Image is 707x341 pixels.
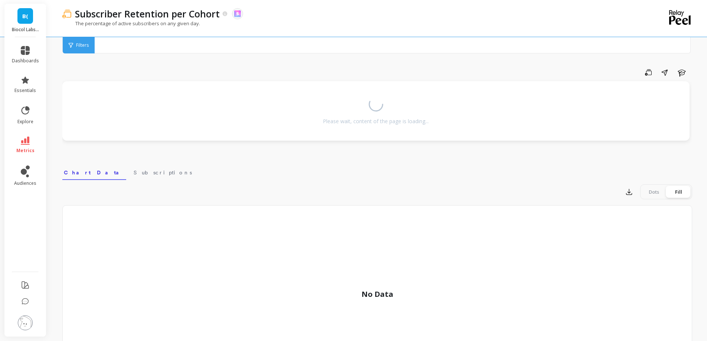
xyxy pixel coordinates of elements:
[12,27,39,33] p: Biocol Labs (US)
[17,119,33,125] span: explore
[323,118,429,125] div: Please wait, content of the page is loading...
[14,88,36,94] span: essentials
[642,186,666,198] div: Dots
[76,42,89,48] span: Filters
[18,315,33,330] img: profile picture
[62,163,692,180] nav: Tabs
[134,169,192,176] span: Subscriptions
[16,148,35,154] span: metrics
[64,169,125,176] span: Chart Data
[361,289,393,299] p: No Data
[62,20,200,27] p: The percentage of active subscribers on any given day.
[62,9,71,18] img: header icon
[14,180,36,186] span: audiences
[666,186,691,198] div: Fill
[22,12,28,20] span: B(
[75,7,220,20] p: Subscriber Retention per Cohort
[234,10,241,17] img: api.skio.svg
[12,58,39,64] span: dashboards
